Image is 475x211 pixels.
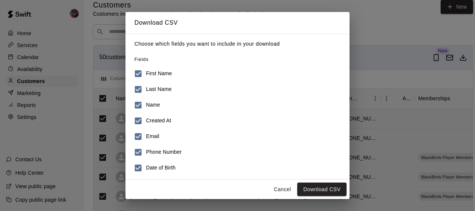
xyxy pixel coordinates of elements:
[297,183,347,196] button: Download CSV
[146,164,176,172] h6: Date of Birth
[146,101,160,109] h6: Name
[146,132,159,141] h6: Email
[146,70,172,78] h6: First Name
[270,183,294,196] button: Cancel
[146,148,181,156] h6: Phone Number
[125,12,350,34] h2: Download CSV
[134,40,341,48] p: Choose which fields you want to include in your download
[134,57,149,62] span: Fields
[146,85,172,94] h6: Last Name
[146,117,171,125] h6: Created At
